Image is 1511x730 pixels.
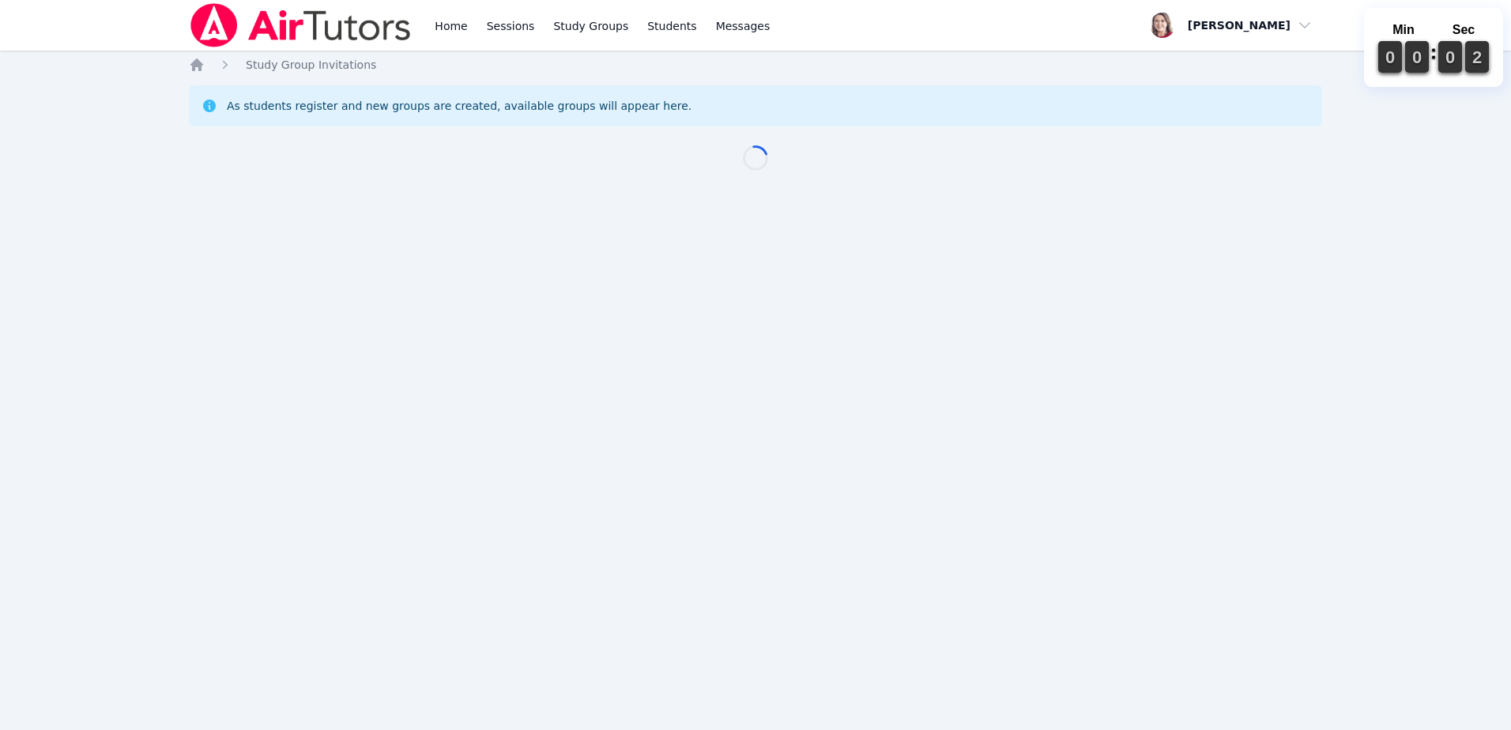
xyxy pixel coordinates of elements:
[246,57,376,73] a: Study Group Invitations
[189,3,413,47] img: Air Tutors
[227,98,691,114] div: As students register and new groups are created, available groups will appear here.
[716,18,771,34] span: Messages
[246,58,376,71] span: Study Group Invitations
[189,57,1322,73] nav: Breadcrumb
